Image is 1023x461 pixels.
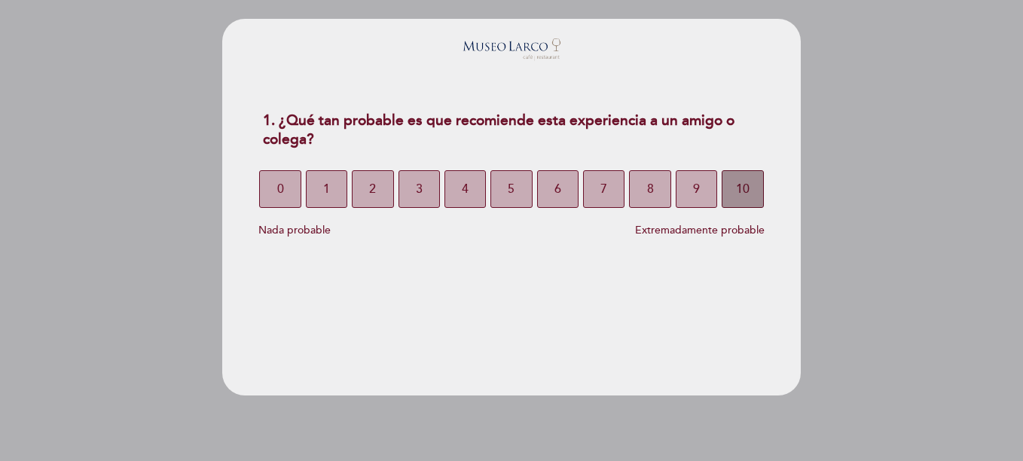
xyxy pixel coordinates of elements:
span: 9 [693,168,700,210]
button: 2 [352,170,393,208]
img: header_1644011960.png [459,34,564,63]
span: 10 [736,168,750,210]
button: 7 [583,170,624,208]
button: 4 [444,170,486,208]
span: 1 [323,168,330,210]
span: 5 [508,168,515,210]
div: 1. ¿Qué tan probable es que recomiende esta experiencia a un amigo o colega? [251,102,771,158]
button: 0 [259,170,301,208]
span: 3 [416,168,423,210]
button: 5 [490,170,532,208]
span: 8 [647,168,654,210]
span: 4 [462,168,469,210]
button: 3 [399,170,440,208]
span: Nada probable [258,224,331,237]
button: 1 [306,170,347,208]
span: 2 [369,168,376,210]
button: 6 [537,170,579,208]
span: 0 [277,168,284,210]
button: 8 [629,170,670,208]
span: Extremadamente probable [635,224,765,237]
button: 9 [676,170,717,208]
span: 7 [600,168,607,210]
button: 10 [722,170,763,208]
span: 6 [554,168,561,210]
